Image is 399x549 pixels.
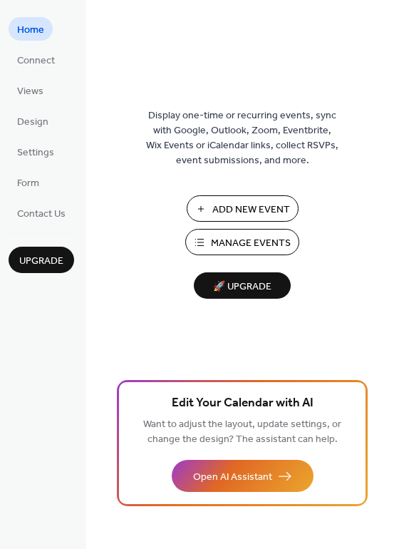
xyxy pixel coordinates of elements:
[172,460,313,492] button: Open AI Assistant
[17,115,48,130] span: Design
[9,78,52,102] a: Views
[143,415,341,449] span: Want to adjust the layout, update settings, or change the design? The assistant can help.
[172,394,313,414] span: Edit Your Calendar with AI
[9,247,74,273] button: Upgrade
[194,272,291,299] button: 🚀 Upgrade
[212,202,290,217] span: Add New Event
[9,140,63,163] a: Settings
[17,23,44,38] span: Home
[17,53,55,68] span: Connect
[9,48,63,71] a: Connect
[17,145,54,160] span: Settings
[193,470,272,485] span: Open AI Assistant
[185,229,299,255] button: Manage Events
[17,84,43,99] span: Views
[146,108,338,168] span: Display one-time or recurring events, sync with Google, Outlook, Zoom, Eventbrite, Wix Events or ...
[17,207,66,222] span: Contact Us
[9,201,74,225] a: Contact Us
[211,236,291,251] span: Manage Events
[19,254,63,269] span: Upgrade
[9,17,53,41] a: Home
[9,109,57,133] a: Design
[202,277,282,297] span: 🚀 Upgrade
[17,176,39,191] span: Form
[187,195,299,222] button: Add New Event
[9,170,48,194] a: Form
